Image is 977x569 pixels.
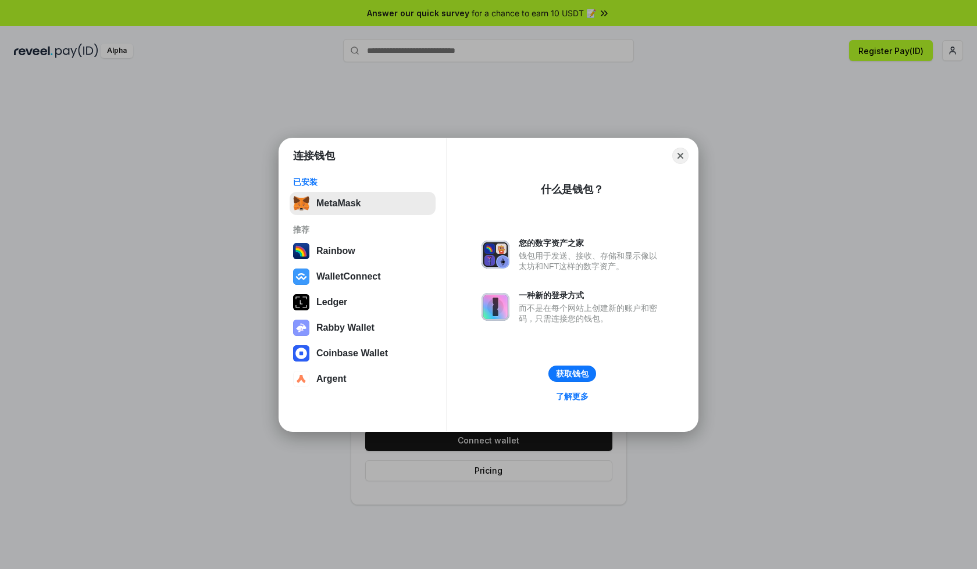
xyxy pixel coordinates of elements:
[316,271,381,282] div: WalletConnect
[293,243,309,259] img: svg+xml,%3Csvg%20width%3D%22120%22%20height%3D%22120%22%20viewBox%3D%220%200%20120%20120%22%20fil...
[290,265,436,288] button: WalletConnect
[293,149,335,163] h1: 连接钱包
[556,391,589,402] div: 了解更多
[482,241,509,269] img: svg+xml,%3Csvg%20xmlns%3D%22http%3A%2F%2Fwww.w3.org%2F2000%2Fsvg%22%20fill%3D%22none%22%20viewBox...
[549,389,596,404] a: 了解更多
[290,316,436,339] button: Rabby Wallet
[548,366,596,382] button: 获取钱包
[293,371,309,387] img: svg+xml,%3Csvg%20width%3D%2228%22%20height%3D%2228%22%20viewBox%3D%220%200%2028%2028%22%20fill%3D...
[316,348,388,359] div: Coinbase Wallet
[290,239,436,263] button: Rainbow
[482,293,509,321] img: svg+xml,%3Csvg%20xmlns%3D%22http%3A%2F%2Fwww.w3.org%2F2000%2Fsvg%22%20fill%3D%22none%22%20viewBox...
[556,368,589,379] div: 获取钱包
[316,323,375,333] div: Rabby Wallet
[293,195,309,212] img: svg+xml,%3Csvg%20fill%3D%22none%22%20height%3D%2233%22%20viewBox%3D%220%200%2035%2033%22%20width%...
[316,374,347,384] div: Argent
[293,320,309,336] img: svg+xml,%3Csvg%20xmlns%3D%22http%3A%2F%2Fwww.w3.org%2F2000%2Fsvg%22%20fill%3D%22none%22%20viewBox...
[290,192,436,215] button: MetaMask
[541,182,604,196] div: 什么是钱包？
[519,303,663,324] div: 而不是在每个网站上创建新的账户和密码，只需连接您的钱包。
[519,238,663,248] div: 您的数字资产之家
[290,342,436,365] button: Coinbase Wallet
[316,246,355,256] div: Rainbow
[316,198,361,209] div: MetaMask
[290,291,436,314] button: Ledger
[316,297,347,307] div: Ledger
[293,177,432,187] div: 已安装
[519,290,663,300] div: 一种新的登录方式
[293,294,309,310] img: svg+xml,%3Csvg%20xmlns%3D%22http%3A%2F%2Fwww.w3.org%2F2000%2Fsvg%22%20width%3D%2228%22%20height%3...
[519,250,663,271] div: 钱包用于发送、接收、存储和显示像以太坊和NFT这样的数字资产。
[672,148,689,164] button: Close
[290,367,436,391] button: Argent
[293,345,309,362] img: svg+xml,%3Csvg%20width%3D%2228%22%20height%3D%2228%22%20viewBox%3D%220%200%2028%2028%22%20fill%3D...
[293,224,432,235] div: 推荐
[293,269,309,285] img: svg+xml,%3Csvg%20width%3D%2228%22%20height%3D%2228%22%20viewBox%3D%220%200%2028%2028%22%20fill%3D...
